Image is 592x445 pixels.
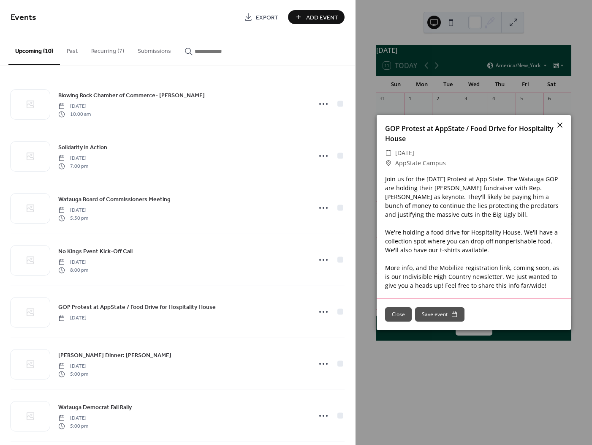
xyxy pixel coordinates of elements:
[58,110,91,118] span: 10:00 am
[58,351,171,360] span: [PERSON_NAME] Dinner: [PERSON_NAME]
[377,175,571,290] div: Join us for the [DATE] Protest at App State. The Watauga GOP are holding their [PERSON_NAME] fund...
[288,10,345,24] button: Add Event
[58,214,88,222] span: 5:30 pm
[84,34,131,64] button: Recurring (7)
[395,158,446,168] span: AppState Campus
[377,123,571,144] div: GOP Protest at AppState / Food Drive for Hospitality House
[60,34,84,64] button: Past
[58,415,88,422] span: [DATE]
[58,103,91,110] span: [DATE]
[415,307,464,322] button: Save event
[11,9,36,26] span: Events
[306,13,338,22] span: Add Event
[58,246,133,256] a: No Kings Event Kick-Off Call
[58,162,88,170] span: 7:00 pm
[58,91,205,100] span: Blowing Rock Chamber of Commerce- [PERSON_NAME]
[58,350,171,360] a: [PERSON_NAME] Dinner: [PERSON_NAME]
[8,34,60,65] button: Upcoming (10)
[395,148,414,158] span: [DATE]
[58,195,171,204] span: Watauga Board of Commissioners Meeting
[58,403,132,412] span: Watauga Democrat Fall Rally
[58,314,87,322] span: [DATE]
[58,247,133,256] span: No Kings Event Kick-Off Call
[385,158,392,168] div: ​
[58,402,132,412] a: Watauga Democrat Fall Rally
[385,307,412,322] button: Close
[58,303,216,312] span: GOP Protest at AppState / Food Drive for Hospitality House
[385,148,392,158] div: ​
[58,155,88,162] span: [DATE]
[58,266,88,274] span: 8:00 pm
[58,194,171,204] a: Watauga Board of Commissioners Meeting
[58,90,205,100] a: Blowing Rock Chamber of Commerce- [PERSON_NAME]
[58,422,88,430] span: 5:00 pm
[256,13,278,22] span: Export
[238,10,285,24] a: Export
[58,207,88,214] span: [DATE]
[58,142,107,152] a: Solidarity in Action
[58,302,216,312] a: GOP Protest at AppState / Food Drive for Hospitality House
[58,259,88,266] span: [DATE]
[131,34,178,64] button: Submissions
[58,363,88,370] span: [DATE]
[58,370,88,378] span: 5:00 pm
[58,143,107,152] span: Solidarity in Action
